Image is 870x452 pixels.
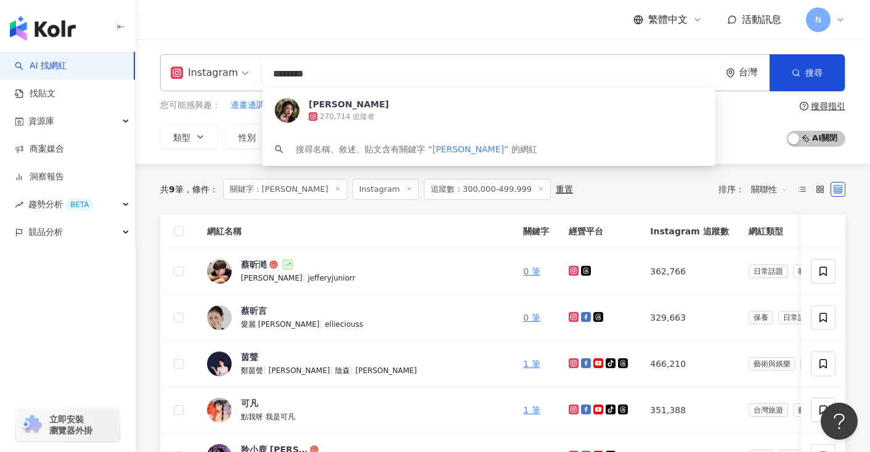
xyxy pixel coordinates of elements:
a: 1 筆 [523,405,540,415]
span: 台灣旅遊 [749,403,788,417]
span: [PERSON_NAME] [269,366,330,375]
button: 邊畫邊調整 [230,99,274,112]
a: 商案媒合 [15,143,64,155]
button: 好吸收的精華液 [327,99,388,112]
span: 您可能感興趣： [160,99,221,112]
span: 互動率 [378,133,404,142]
span: jefferyjuniorr [307,274,355,282]
span: 愛麗 [PERSON_NAME] [241,320,320,329]
span: 追蹤數 [304,133,330,142]
th: Instagram 追蹤數 [640,215,738,249]
button: Method [283,99,317,112]
a: 找貼文 [15,88,55,100]
div: 搜尋指引 [811,101,845,111]
span: 更多篩選 [639,132,673,142]
td: 351,388 [640,387,738,434]
td: 362,766 [640,249,738,295]
a: 0 筆 [523,266,540,276]
span: 活動訊息 [742,14,781,25]
div: Instagram [171,63,238,83]
div: 台灣 [739,67,770,78]
span: 藝術與娛樂 [749,357,795,371]
span: N [815,13,821,27]
div: 茵聲 [241,351,258,363]
span: 搜尋 [805,68,823,78]
button: 類型 [160,125,218,149]
span: 陰森 [335,366,350,375]
span: 立即安裝 瀏覽器外掛 [49,414,92,436]
span: Instagram [352,179,419,200]
button: 互動率 [365,125,431,149]
iframe: Help Scout Beacon - Open [821,403,858,440]
span: Method [284,99,317,112]
span: 美妝時尚 [800,357,840,371]
a: 0 筆 [523,313,540,323]
button: Cells [397,99,419,112]
button: 性別 [226,125,283,149]
th: 網紅名稱 [197,215,513,249]
button: 追蹤數 [291,125,357,149]
img: KOL Avatar [207,259,232,284]
div: 重置 [556,184,573,194]
img: KOL Avatar [207,351,232,376]
span: rise [15,200,23,209]
span: Cells [398,99,418,112]
span: 條件 ： [184,184,218,194]
span: | [303,273,308,282]
span: 競品分析 [28,218,63,246]
span: 類型 [173,133,190,142]
img: KOL Avatar [207,305,232,330]
span: 鄭茵聲 [241,366,263,375]
button: 搜尋 [770,54,845,91]
div: 共 筆 [160,184,184,194]
span: 關聯性 [751,179,788,199]
span: [PERSON_NAME] [356,366,417,375]
span: ellieciouss [325,320,363,329]
span: 性別 [238,133,256,142]
span: environment [726,68,735,78]
img: logo [10,16,76,41]
th: 關鍵字 [513,215,559,249]
span: 觀看率 [452,133,478,142]
a: chrome extension立即安裝 瀏覽器外掛 [16,408,120,442]
span: 保養 [749,311,773,324]
a: 洞察報告 [15,171,64,183]
span: 日常話題 [778,311,818,324]
span: | [350,365,356,375]
button: 合作費用預估 [513,125,605,149]
span: 趨勢分析 [28,191,94,218]
span: Beneath [429,99,465,112]
a: searchAI 找網紅 [15,60,67,72]
button: 更多篩選 [612,125,686,149]
a: KOL Avatar蔡昕澔[PERSON_NAME]|jefferyjuniorr [207,258,503,284]
div: 蔡昕澔 [241,258,267,271]
span: [PERSON_NAME] [241,274,303,282]
button: 觀看率 [439,125,505,149]
span: | [263,365,269,375]
span: 資源庫 [28,107,54,135]
td: 466,210 [640,341,738,387]
a: KOL Avatar茵聲鄭茵聲|[PERSON_NAME]|陰森|[PERSON_NAME] [207,351,503,377]
a: 1 筆 [523,359,540,369]
span: 追蹤數：300,000-499,999 [424,179,551,200]
span: 點我呀 我是可凡 [241,413,295,421]
span: 日常話題 [749,265,788,278]
button: Beneath [428,99,466,112]
div: 可凡 [241,397,258,409]
span: 藝術與娛樂 [793,403,840,417]
span: question-circle [800,102,808,110]
span: 教育與學習 [793,265,840,278]
span: 9 [169,184,175,194]
span: | [330,365,335,375]
td: 329,663 [640,295,738,341]
a: KOL Avatar蔡昕言愛麗 [PERSON_NAME]|ellieciouss [207,305,503,331]
div: 排序： [718,179,795,199]
span: | [320,319,325,329]
img: KOL Avatar [207,398,232,422]
span: 合作費用預估 [526,133,577,142]
div: BETA [65,199,94,211]
img: chrome extension [20,415,44,435]
div: 蔡昕言 [241,305,267,317]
